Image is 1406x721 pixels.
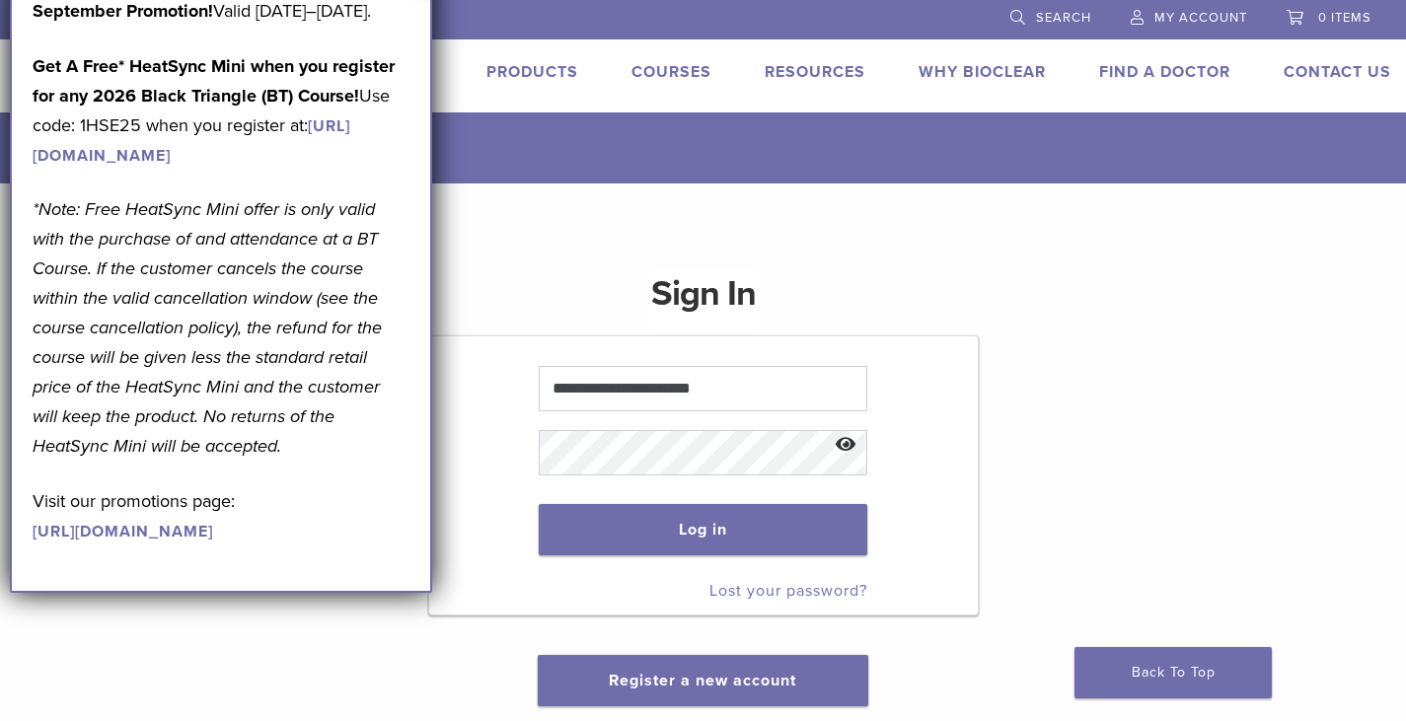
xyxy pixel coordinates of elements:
[609,671,796,690] a: Register a new account
[33,486,409,545] p: Visit our promotions page:
[1074,647,1272,698] a: Back To Top
[33,522,213,541] a: [URL][DOMAIN_NAME]
[33,116,350,166] a: [URL][DOMAIN_NAME]
[709,581,867,601] a: Lost your password?
[33,55,395,107] strong: Get A Free* HeatSync Mini when you register for any 2026 Black Triangle (BT) Course!
[486,62,578,82] a: Products
[539,504,868,555] button: Log in
[651,270,756,333] h1: Sign In
[1036,10,1091,26] span: Search
[1154,10,1247,26] span: My Account
[1318,10,1371,26] span: 0 items
[825,420,867,470] button: Show password
[538,655,868,706] button: Register a new account
[919,62,1046,82] a: Why Bioclear
[33,198,382,457] em: *Note: Free HeatSync Mini offer is only valid with the purchase of and attendance at a BT Course....
[33,51,409,170] p: Use code: 1HSE25 when you register at:
[631,62,711,82] a: Courses
[1284,62,1391,82] a: Contact Us
[62,112,1391,183] h1: My Account
[765,62,865,82] a: Resources
[1099,62,1230,82] a: Find A Doctor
